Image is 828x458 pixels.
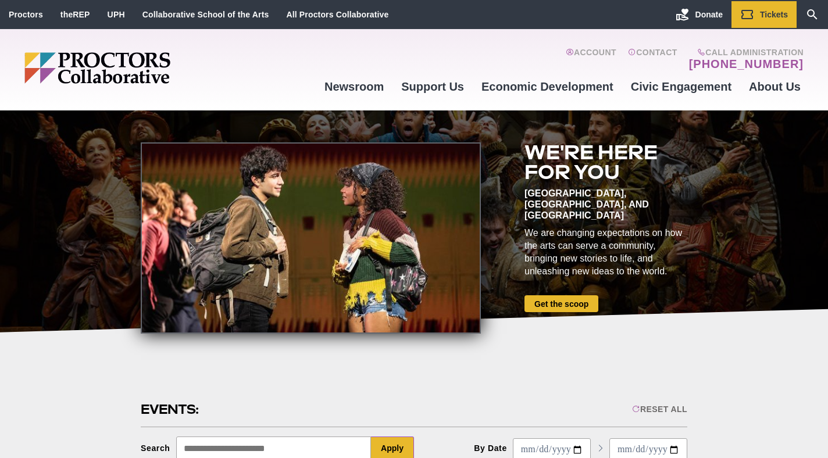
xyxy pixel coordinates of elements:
[9,10,43,19] a: Proctors
[142,10,269,19] a: Collaborative School of the Arts
[797,1,828,28] a: Search
[474,443,507,453] div: By Date
[286,10,388,19] a: All Proctors Collaborative
[24,52,260,84] img: Proctors logo
[760,10,788,19] span: Tickets
[141,400,201,418] h2: Events:
[667,1,731,28] a: Donate
[689,57,804,71] a: [PHONE_NUMBER]
[141,443,170,453] div: Search
[566,48,616,71] a: Account
[473,71,622,102] a: Economic Development
[740,71,809,102] a: About Us
[524,295,598,312] a: Get the scoop
[316,71,392,102] a: Newsroom
[108,10,125,19] a: UPH
[524,227,687,278] div: We are changing expectations on how the arts can serve a community, bringing new stories to life,...
[632,405,687,414] div: Reset All
[686,48,804,57] span: Call Administration
[622,71,740,102] a: Civic Engagement
[628,48,677,71] a: Contact
[524,188,687,221] div: [GEOGRAPHIC_DATA], [GEOGRAPHIC_DATA], and [GEOGRAPHIC_DATA]
[731,1,797,28] a: Tickets
[695,10,723,19] span: Donate
[392,71,473,102] a: Support Us
[60,10,90,19] a: theREP
[524,142,687,182] h2: We're here for you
